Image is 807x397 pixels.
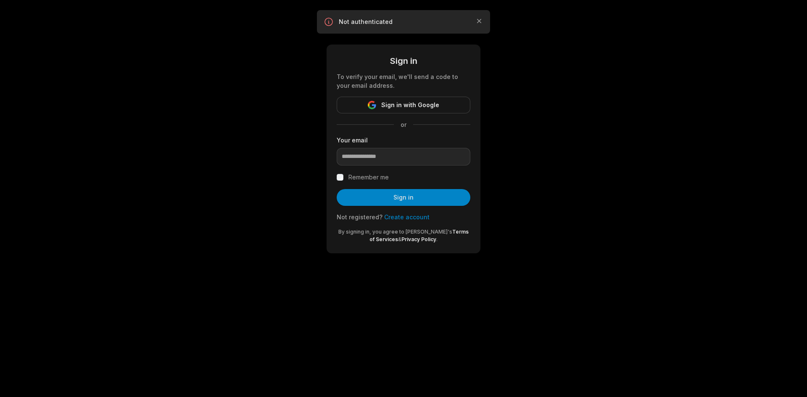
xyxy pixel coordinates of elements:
[381,100,439,110] span: Sign in with Google
[337,189,470,206] button: Sign in
[394,120,413,129] span: or
[337,97,470,113] button: Sign in with Google
[348,172,389,182] label: Remember me
[436,236,438,242] span: .
[337,72,470,90] div: To verify your email, we'll send a code to your email address.
[338,229,452,235] span: By signing in, you agree to [PERSON_NAME]'s
[337,136,470,145] label: Your email
[398,236,401,242] span: &
[337,55,470,67] div: Sign in
[401,236,436,242] a: Privacy Policy
[337,213,382,221] span: Not registered?
[339,18,468,26] p: Not authenticated
[369,229,469,242] a: Terms of Services
[384,213,430,221] a: Create account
